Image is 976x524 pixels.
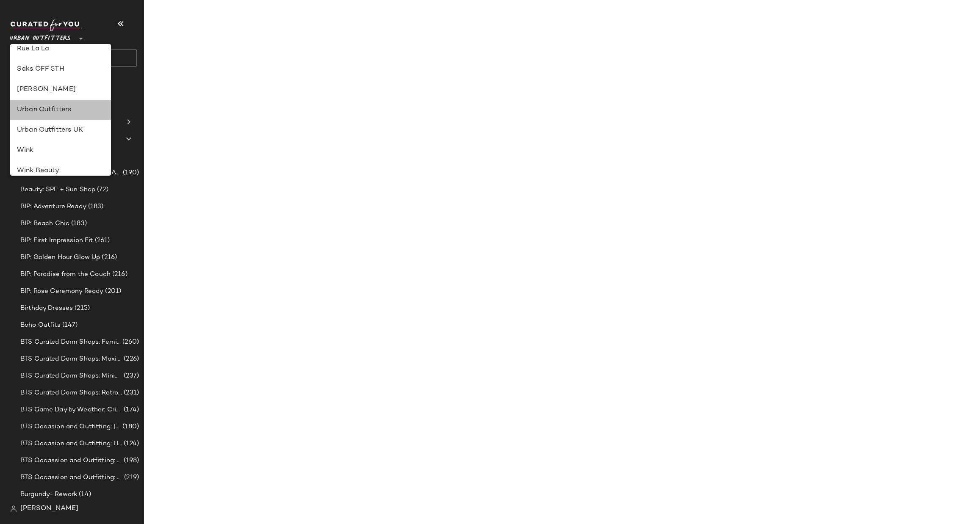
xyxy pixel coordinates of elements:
[95,185,108,195] span: (72)
[20,422,121,432] span: BTS Occasion and Outfitting: [PERSON_NAME] to Party
[93,236,110,245] span: (261)
[29,117,84,127] span: Global Clipboards
[100,253,117,262] span: (216)
[52,151,69,161] span: (177)
[121,168,139,178] span: (190)
[61,320,78,330] span: (147)
[111,270,128,279] span: (216)
[10,29,71,44] span: Urban Outfitters
[29,134,59,144] span: Curations
[20,270,111,279] span: BIP: Paradise from the Couch
[20,337,121,347] span: BTS Curated Dorm Shops: Feminine
[20,168,121,178] span: Bachelor in [GEOGRAPHIC_DATA]: LP
[20,202,86,212] span: BIP: Adventure Ready
[20,504,78,514] span: [PERSON_NAME]
[103,287,121,296] span: (201)
[20,439,122,449] span: BTS Occasion and Outfitting: Homecoming Dresses
[20,354,122,364] span: BTS Curated Dorm Shops: Maximalist
[20,253,100,262] span: BIP: Golden Hour Glow Up
[20,303,73,313] span: Birthday Dresses
[122,371,139,381] span: (237)
[77,490,91,499] span: (14)
[122,439,139,449] span: (124)
[121,337,139,347] span: (260)
[20,490,77,499] span: Burgundy- Rework
[20,320,61,330] span: Boho Outfits
[122,405,139,415] span: (174)
[121,422,139,432] span: (180)
[10,505,17,512] img: svg%3e
[73,303,90,313] span: (215)
[20,151,52,161] span: Athleisure
[27,83,61,93] span: Dashboard
[20,456,122,466] span: BTS Occassion and Outfitting: Campus Lounge
[122,354,139,364] span: (226)
[20,236,93,245] span: BIP: First Impression Fit
[20,405,122,415] span: BTS Game Day by Weather: Crisp & Cozy
[20,388,122,398] span: BTS Curated Dorm Shops: Retro+ Boho
[20,371,122,381] span: BTS Curated Dorm Shops: Minimalist
[84,117,95,127] span: (0)
[14,84,22,92] img: svg%3e
[122,473,139,483] span: (219)
[122,388,139,398] span: (231)
[20,185,95,195] span: Beauty: SPF + Sun Shop
[86,202,104,212] span: (183)
[59,134,77,144] span: (164)
[20,219,69,229] span: BIP: Beach Chic
[10,19,82,31] img: cfy_white_logo.C9jOOHJF.svg
[122,456,139,466] span: (198)
[20,473,122,483] span: BTS Occassion and Outfitting: First Day Fits
[20,287,103,296] span: BIP: Rose Ceremony Ready
[29,100,67,110] span: All Products
[69,219,87,229] span: (183)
